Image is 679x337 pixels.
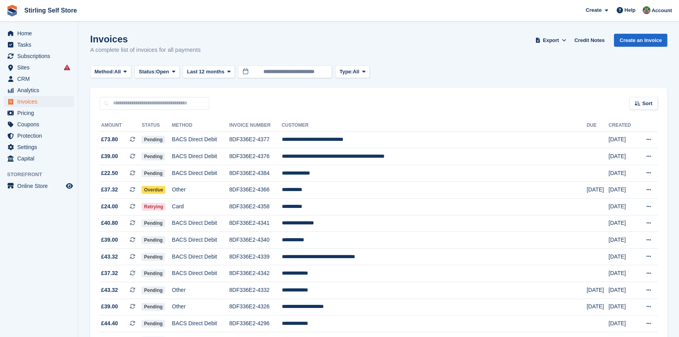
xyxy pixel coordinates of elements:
td: Other [172,282,229,299]
th: Amount [100,119,142,132]
a: Create an Invoice [614,34,667,47]
span: £24.00 [101,202,118,211]
span: £39.00 [101,152,118,160]
p: A complete list of invoices for all payments [90,46,201,55]
span: Retrying [142,203,165,211]
button: Type: All [335,66,370,78]
span: Pending [142,219,165,227]
span: Account [652,7,672,15]
span: Sites [17,62,64,73]
td: [DATE] [608,299,637,315]
th: Customer [282,119,587,132]
a: menu [4,39,74,50]
a: menu [4,142,74,153]
th: Method [172,119,229,132]
i: Smart entry sync failures have occurred [64,64,70,71]
a: menu [4,130,74,141]
th: Invoice Number [229,119,282,132]
span: Pricing [17,107,64,118]
span: Capital [17,153,64,164]
td: 8DF336E2-4340 [229,232,282,249]
td: 8DF336E2-4332 [229,282,282,299]
button: Export [534,34,568,47]
span: £39.00 [101,302,118,311]
a: Preview store [65,181,74,191]
span: £44.40 [101,319,118,328]
td: 8DF336E2-4296 [229,315,282,332]
td: 8DF336E2-4326 [229,299,282,315]
a: menu [4,73,74,84]
span: Pending [142,320,165,328]
span: Protection [17,130,64,141]
td: Card [172,199,229,215]
span: £43.32 [101,286,118,294]
a: menu [4,107,74,118]
td: 8DF336E2-4339 [229,248,282,265]
span: Subscriptions [17,51,64,62]
span: Pending [142,303,165,311]
span: Open [156,68,169,76]
a: Stirling Self Store [21,4,80,17]
span: Pending [142,169,165,177]
button: Status: Open [134,66,180,78]
span: All [114,68,121,76]
span: Analytics [17,85,64,96]
span: All [353,68,359,76]
td: 8DF336E2-4377 [229,131,282,148]
td: BACS Direct Debit [172,265,229,282]
td: 8DF336E2-4342 [229,265,282,282]
a: menu [4,51,74,62]
span: Settings [17,142,64,153]
span: Pending [142,270,165,277]
span: £43.32 [101,253,118,261]
span: Status: [139,68,156,76]
span: Create [586,6,601,14]
th: Due [586,119,608,132]
a: menu [4,85,74,96]
span: £40.80 [101,219,118,227]
td: 8DF336E2-4341 [229,215,282,232]
span: Pending [142,153,165,160]
span: Method: [94,68,114,76]
td: 8DF336E2-4358 [229,199,282,215]
button: Method: All [90,66,131,78]
span: Type: [339,68,353,76]
td: [DATE] [586,282,608,299]
td: [DATE] [586,182,608,199]
span: Pending [142,136,165,144]
span: Coupons [17,119,64,130]
span: Pending [142,286,165,294]
td: Other [172,182,229,199]
img: Lucy [643,6,650,14]
a: menu [4,96,74,107]
span: £73.80 [101,135,118,144]
th: Created [608,119,637,132]
td: [DATE] [608,131,637,148]
span: Tasks [17,39,64,50]
td: [DATE] [608,248,637,265]
td: [DATE] [586,299,608,315]
a: menu [4,180,74,191]
a: menu [4,28,74,39]
span: Home [17,28,64,39]
span: Last 12 months [187,68,224,76]
td: [DATE] [608,265,637,282]
span: Help [625,6,635,14]
span: CRM [17,73,64,84]
td: [DATE] [608,182,637,199]
h1: Invoices [90,34,201,44]
a: menu [4,62,74,73]
td: [DATE] [608,199,637,215]
span: £22.50 [101,169,118,177]
td: BACS Direct Debit [172,232,229,249]
td: [DATE] [608,165,637,182]
td: BACS Direct Debit [172,215,229,232]
span: £37.32 [101,269,118,277]
span: £39.00 [101,236,118,244]
span: Sort [642,100,652,107]
td: [DATE] [608,315,637,332]
td: 8DF336E2-4366 [229,182,282,199]
td: 8DF336E2-4384 [229,165,282,182]
td: [DATE] [608,232,637,249]
a: Credit Notes [571,34,608,47]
